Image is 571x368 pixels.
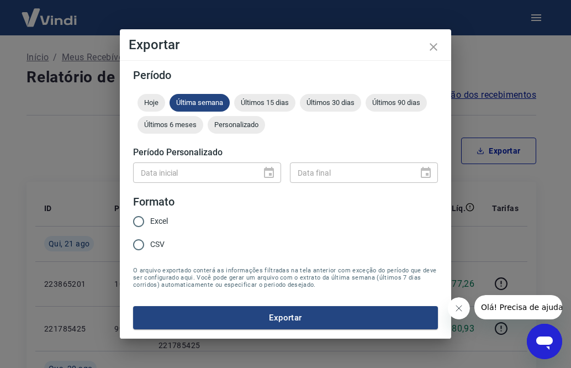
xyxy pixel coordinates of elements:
h4: Exportar [129,38,442,51]
span: O arquivo exportado conterá as informações filtradas na tela anterior com exceção do período que ... [133,267,438,288]
span: Últimos 15 dias [234,98,295,107]
input: DD/MM/YYYY [133,162,253,183]
h5: Período [133,70,438,81]
span: Últimos 30 dias [300,98,361,107]
div: Últimos 15 dias [234,94,295,112]
span: CSV [150,239,165,250]
div: Últimos 6 meses [138,116,203,134]
span: Olá! Precisa de ajuda? [7,8,93,17]
span: Personalizado [208,120,265,129]
div: Últimos 90 dias [366,94,427,112]
button: close [420,34,447,60]
iframe: Mensagem da empresa [474,295,562,319]
span: Hoje [138,98,165,107]
iframe: Fechar mensagem [448,297,470,319]
iframe: Botão para abrir a janela de mensagens [527,324,562,359]
div: Última semana [170,94,230,112]
h5: Período Personalizado [133,147,438,158]
input: DD/MM/YYYY [290,162,410,183]
legend: Formato [133,194,175,210]
div: Hoje [138,94,165,112]
div: Personalizado [208,116,265,134]
span: Últimos 6 meses [138,120,203,129]
div: Últimos 30 dias [300,94,361,112]
span: Últimos 90 dias [366,98,427,107]
span: Última semana [170,98,230,107]
button: Exportar [133,306,438,329]
span: Excel [150,215,168,227]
